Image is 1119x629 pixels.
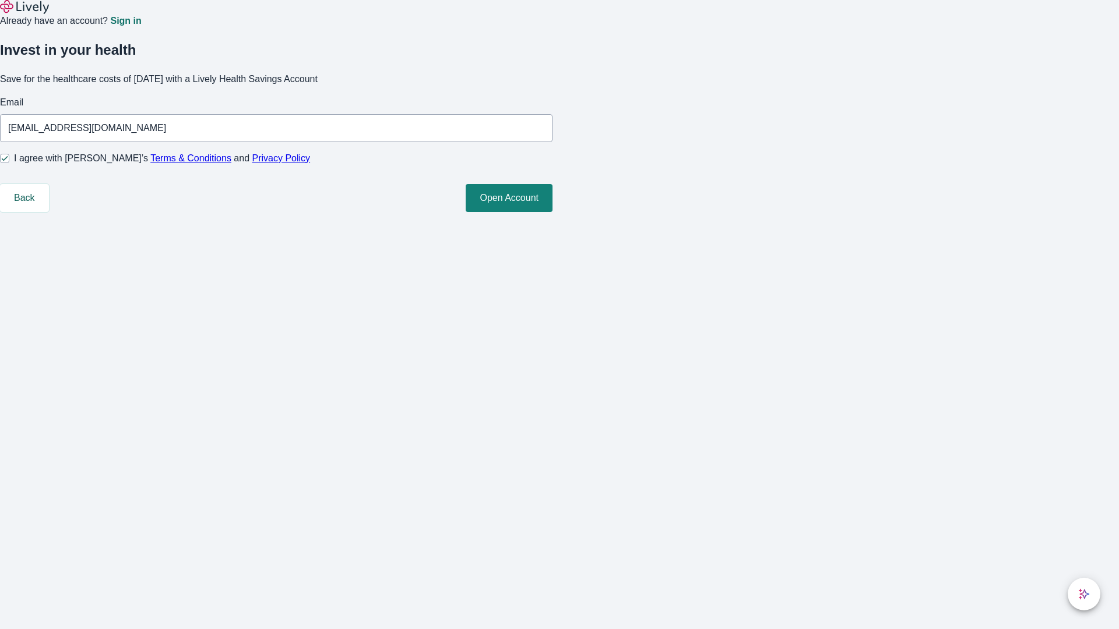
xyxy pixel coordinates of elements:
button: Open Account [466,184,553,212]
span: I agree with [PERSON_NAME]’s and [14,151,310,165]
a: Sign in [110,16,141,26]
svg: Lively AI Assistant [1078,588,1090,600]
button: chat [1068,578,1100,610]
a: Privacy Policy [252,153,311,163]
a: Terms & Conditions [150,153,231,163]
